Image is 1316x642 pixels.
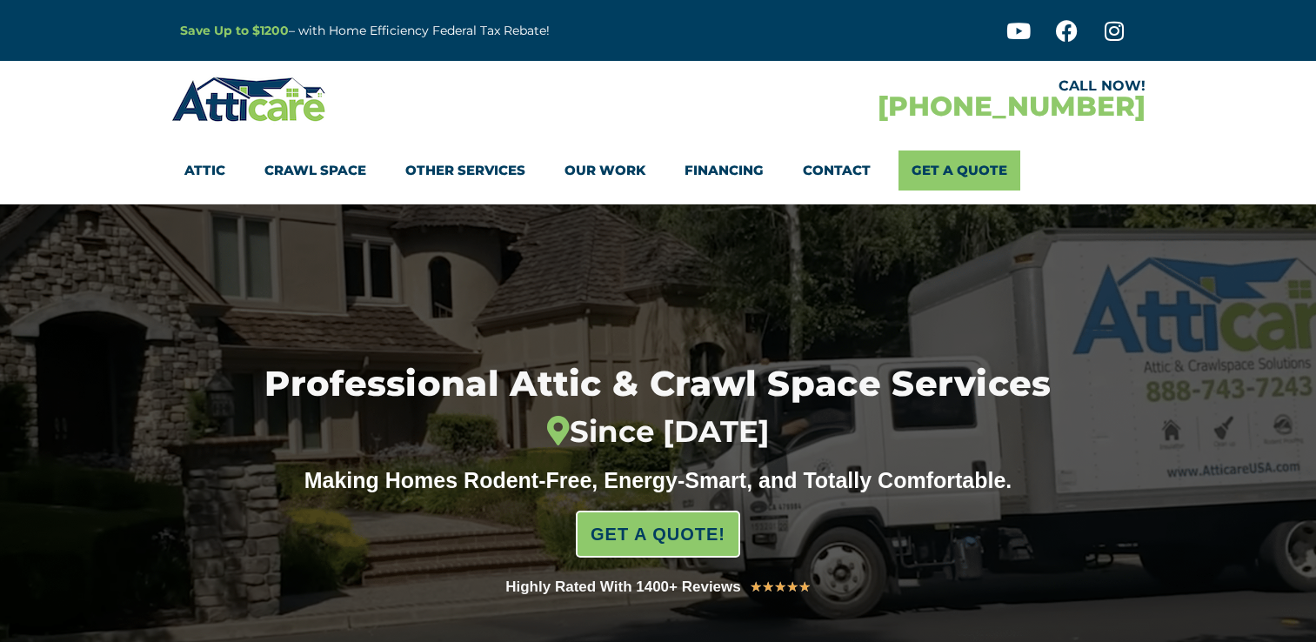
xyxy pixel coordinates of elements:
a: Contact [803,150,871,191]
i: ★ [774,576,786,599]
a: Save Up to $1200 [180,23,289,38]
a: Get A Quote [898,150,1020,191]
a: Other Services [405,150,525,191]
a: Attic [184,150,225,191]
div: Since [DATE] [184,414,1132,450]
a: GET A QUOTE! [576,511,740,558]
p: – with Home Efficiency Federal Tax Rebate! [180,21,744,41]
div: Highly Rated With 1400+ Reviews [505,575,741,599]
div: 5/5 [750,576,811,599]
i: ★ [786,576,798,599]
i: ★ [762,576,774,599]
h1: Professional Attic & Crawl Space Services [184,366,1132,450]
a: Our Work [564,150,645,191]
div: CALL NOW! [658,79,1146,93]
div: Making Homes Rodent-Free, Energy-Smart, and Totally Comfortable. [271,467,1045,493]
a: Financing [685,150,764,191]
i: ★ [798,576,811,599]
span: GET A QUOTE! [591,517,725,552]
i: ★ [750,576,762,599]
nav: Menu [184,150,1132,191]
a: Crawl Space [264,150,366,191]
